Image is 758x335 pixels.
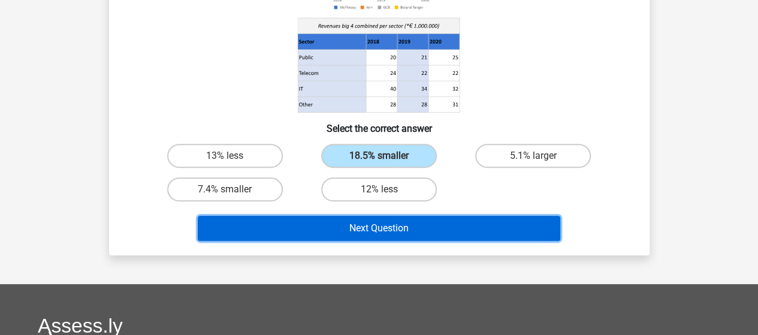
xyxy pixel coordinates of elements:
label: 13% less [167,144,283,168]
label: 18.5% smaller [321,144,437,168]
button: Next Question [198,216,560,241]
label: 7.4% smaller [167,177,283,201]
label: 12% less [321,177,437,201]
label: 5.1% larger [475,144,591,168]
h6: Select the correct answer [128,113,630,134]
